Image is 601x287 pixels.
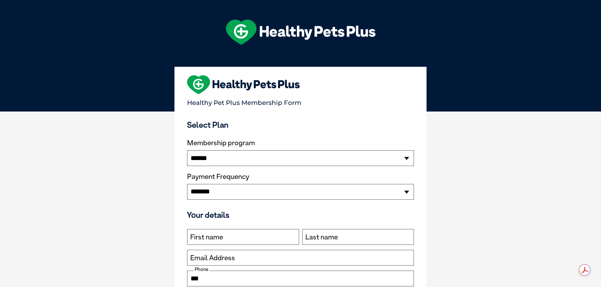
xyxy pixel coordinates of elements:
h3: Select Plan [187,120,414,129]
img: heart-shape-hpp-logo-large.png [187,75,300,94]
label: Last name [305,233,338,241]
h3: Your details [187,210,414,220]
label: Phone [193,267,209,272]
p: Healthy Pet Plus Membership Form [187,96,414,106]
label: First name [190,233,223,241]
label: Membership program [187,139,414,147]
img: hpp-logo-landscape-green-white.png [226,20,375,45]
label: Payment Frequency [187,173,249,181]
label: Email Address [190,254,235,262]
